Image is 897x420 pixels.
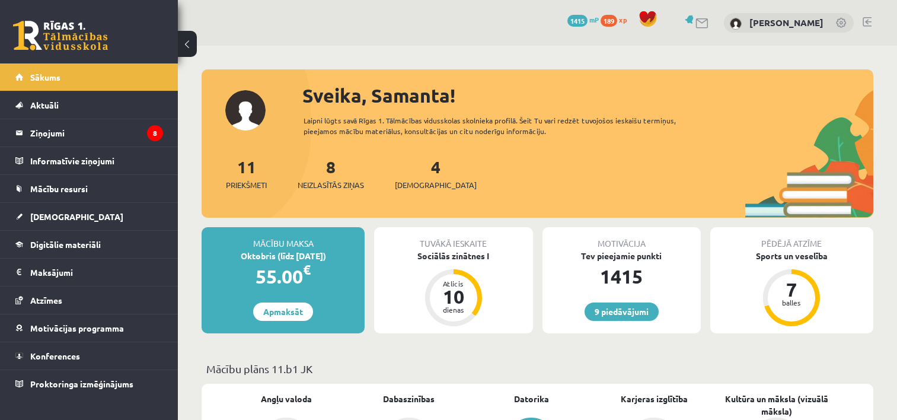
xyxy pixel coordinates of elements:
legend: Maksājumi [30,259,163,286]
div: Tev pieejamie punkti [542,250,701,262]
div: 1415 [542,262,701,291]
a: Konferences [15,342,163,370]
span: Proktoringa izmēģinājums [30,378,133,389]
p: Mācību plāns 11.b1 JK [206,361,869,377]
a: Aktuāli [15,91,163,119]
a: Dabaszinības [383,393,435,405]
span: [DEMOGRAPHIC_DATA] [30,211,123,222]
a: Angļu valoda [261,393,312,405]
span: € [303,261,311,278]
a: 11Priekšmeti [226,156,267,191]
a: [DEMOGRAPHIC_DATA] [15,203,163,230]
img: Samanta Jākobsone [730,18,742,30]
a: 8Neizlasītās ziņas [298,156,364,191]
div: Sports un veselība [710,250,873,262]
div: Pēdējā atzīme [710,227,873,250]
a: 189 xp [601,15,633,24]
div: Laipni lūgts savā Rīgas 1. Tālmācības vidusskolas skolnieka profilā. Šeit Tu vari redzēt tuvojošo... [304,115,707,136]
a: Apmaksāt [253,303,313,321]
span: Digitālie materiāli [30,239,101,250]
div: balles [774,299,809,306]
div: Oktobris (līdz [DATE]) [202,250,365,262]
span: Atzīmes [30,295,62,306]
span: Sākums [30,72,60,82]
a: Sākums [15,63,163,91]
span: 1415 [567,15,588,27]
span: Konferences [30,351,80,361]
div: Tuvākā ieskaite [374,227,532,250]
a: Proktoringa izmēģinājums [15,370,163,397]
a: Sports un veselība 7 balles [710,250,873,328]
a: 4[DEMOGRAPHIC_DATA] [395,156,477,191]
a: [PERSON_NAME] [749,17,823,28]
div: Atlicis [436,280,471,287]
span: Priekšmeti [226,179,267,191]
div: 7 [774,280,809,299]
span: 189 [601,15,617,27]
span: Motivācijas programma [30,323,124,333]
a: Maksājumi [15,259,163,286]
div: 10 [436,287,471,306]
a: Datorika [514,393,549,405]
a: Sociālās zinātnes I Atlicis 10 dienas [374,250,532,328]
legend: Informatīvie ziņojumi [30,147,163,174]
div: Mācību maksa [202,227,365,250]
div: dienas [436,306,471,313]
span: [DEMOGRAPHIC_DATA] [395,179,477,191]
a: 9 piedāvājumi [585,303,659,321]
a: Digitālie materiāli [15,231,163,258]
a: Rīgas 1. Tālmācības vidusskola [13,21,108,50]
div: 55.00 [202,262,365,291]
legend: Ziņojumi [30,119,163,147]
div: Motivācija [542,227,701,250]
span: Mācību resursi [30,183,88,194]
a: Ziņojumi8 [15,119,163,147]
span: xp [619,15,627,24]
a: Kultūra un māksla (vizuālā māksla) [715,393,838,418]
span: Aktuāli [30,100,59,110]
i: 8 [147,125,163,141]
div: Sociālās zinātnes I [374,250,532,262]
div: Sveika, Samanta! [302,81,873,110]
span: mP [589,15,599,24]
span: Neizlasītās ziņas [298,179,364,191]
a: Informatīvie ziņojumi [15,147,163,174]
a: Atzīmes [15,287,163,314]
a: Motivācijas programma [15,314,163,342]
a: 1415 mP [567,15,599,24]
a: Mācību resursi [15,175,163,202]
a: Karjeras izglītība [621,393,688,405]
